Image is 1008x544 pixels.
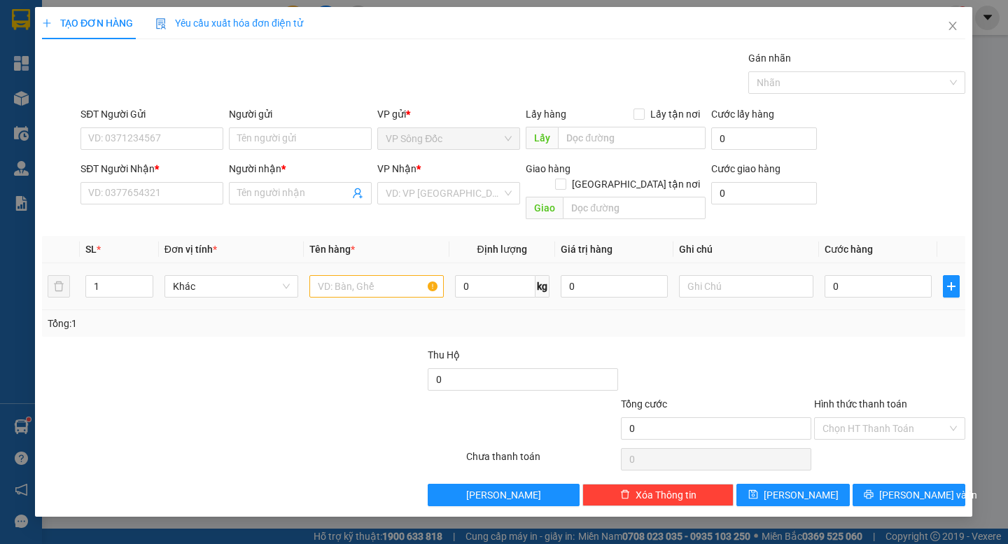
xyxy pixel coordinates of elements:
span: save [748,489,758,501]
span: Khác [173,276,290,297]
div: Chưa thanh toán [465,449,620,473]
span: Yêu cầu xuất hóa đơn điện tử [156,18,304,29]
b: GỬI : VP Sông Đốc [6,88,168,111]
div: SĐT Người Gửi [81,106,224,122]
span: plus [42,18,52,28]
span: close [948,20,959,32]
input: Dọc đường [563,197,706,219]
li: 85 [PERSON_NAME] [6,31,267,48]
span: [PERSON_NAME] [764,487,839,503]
li: 02839.63.63.63 [6,48,267,66]
span: VP Sông Đốc [386,128,512,149]
span: kg [535,275,549,298]
span: [PERSON_NAME] và In [879,487,977,503]
img: icon [156,18,167,29]
span: Lấy [526,127,559,149]
span: Giao [526,197,563,219]
div: VP gửi [378,106,521,122]
span: plus [944,281,960,292]
div: SĐT Người Nhận [81,161,224,176]
input: Dọc đường [559,127,706,149]
div: Người gửi [230,106,372,122]
span: phone [80,51,92,62]
span: [GEOGRAPHIC_DATA] tận nơi [567,176,706,192]
button: Close [934,7,973,46]
span: TẠO ĐƠN HÀNG [42,18,133,29]
button: delete [48,275,70,298]
label: Gán nhãn [749,53,792,64]
input: Cước lấy hàng [712,127,818,150]
input: VD: Bàn, Ghế [310,275,444,298]
span: Thu Hộ [428,349,461,361]
span: delete [620,489,630,501]
button: plus [944,275,960,298]
input: Cước giao hàng [712,182,818,204]
button: save[PERSON_NAME] [737,484,850,506]
label: Cước giao hàng [712,163,781,174]
button: printer[PERSON_NAME] và In [853,484,965,506]
span: Định lượng [477,244,527,255]
span: printer [864,489,874,501]
th: Ghi chú [674,236,819,263]
input: Ghi Chú [680,275,813,298]
span: Cước hàng [825,244,873,255]
button: [PERSON_NAME] [428,484,580,506]
label: Cước lấy hàng [712,109,775,120]
span: Tổng cước [621,398,667,410]
span: SL [85,244,97,255]
span: user-add [353,188,364,199]
div: Người nhận [230,161,372,176]
span: environment [80,34,92,45]
label: Hình thức thanh toán [814,398,907,410]
span: Tên hàng [310,244,356,255]
span: VP Nhận [378,163,417,174]
b: [PERSON_NAME] [80,9,198,27]
span: Xóa Thông tin [636,487,696,503]
span: Giao hàng [526,163,571,174]
span: Lấy tận nơi [645,106,706,122]
span: Giá trị hàng [561,244,612,255]
span: Lấy hàng [526,109,567,120]
button: deleteXóa Thông tin [582,484,734,506]
div: Tổng: 1 [48,316,390,331]
span: Đơn vị tính [164,244,217,255]
span: [PERSON_NAME] [467,487,542,503]
input: 0 [561,275,668,298]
